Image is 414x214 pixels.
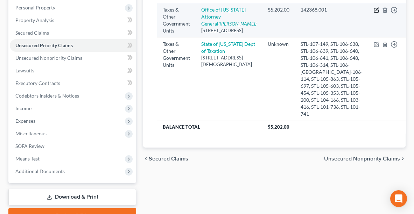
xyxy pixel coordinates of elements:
[143,156,188,162] button: chevron_left Secured Claims
[201,41,255,54] a: State of [US_STATE] Dept of Taxation
[10,52,136,64] a: Unsecured Nonpriority Claims
[15,130,47,136] span: Miscellaneous
[163,6,190,34] div: Taxes & Other Government Units
[15,67,34,73] span: Lawsuits
[218,21,257,27] i: ([PERSON_NAME])
[157,121,262,133] th: Balance Total
[15,5,55,10] span: Personal Property
[201,55,257,67] div: [STREET_ADDRESS][DEMOGRAPHIC_DATA]
[10,140,136,152] a: SOFA Review
[15,156,40,162] span: Means Test
[8,189,136,205] a: Download & Print
[301,6,363,13] div: 142368.001
[15,93,79,99] span: Codebtors Insiders & Notices
[149,156,188,162] span: Secured Claims
[15,105,31,111] span: Income
[268,124,289,130] span: $5,202.00
[10,77,136,90] a: Executory Contracts
[400,156,406,162] i: chevron_right
[15,168,65,174] span: Additional Documents
[163,41,190,69] div: Taxes & Other Government Units
[201,7,257,27] a: Office of [US_STATE] Attorney General([PERSON_NAME])
[10,14,136,27] a: Property Analysis
[268,6,289,13] div: $5,202.00
[15,42,73,48] span: Unsecured Priority Claims
[15,143,44,149] span: SOFA Review
[15,17,54,23] span: Property Analysis
[15,118,35,124] span: Expenses
[301,41,363,117] div: STL-107-149, STL-106-638, STL-106-639, STL-106-640, STL-106-641, STL-106-648, STL-106-314, STL-10...
[143,156,149,162] i: chevron_left
[324,156,406,162] button: Unsecured Nonpriority Claims chevron_right
[268,41,289,48] div: Unknown
[15,30,49,36] span: Secured Claims
[10,27,136,39] a: Secured Claims
[201,27,257,34] div: [STREET_ADDRESS]
[324,156,400,162] span: Unsecured Nonpriority Claims
[10,64,136,77] a: Lawsuits
[390,190,407,207] div: Open Intercom Messenger
[15,80,60,86] span: Executory Contracts
[10,39,136,52] a: Unsecured Priority Claims
[15,55,82,61] span: Unsecured Nonpriority Claims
